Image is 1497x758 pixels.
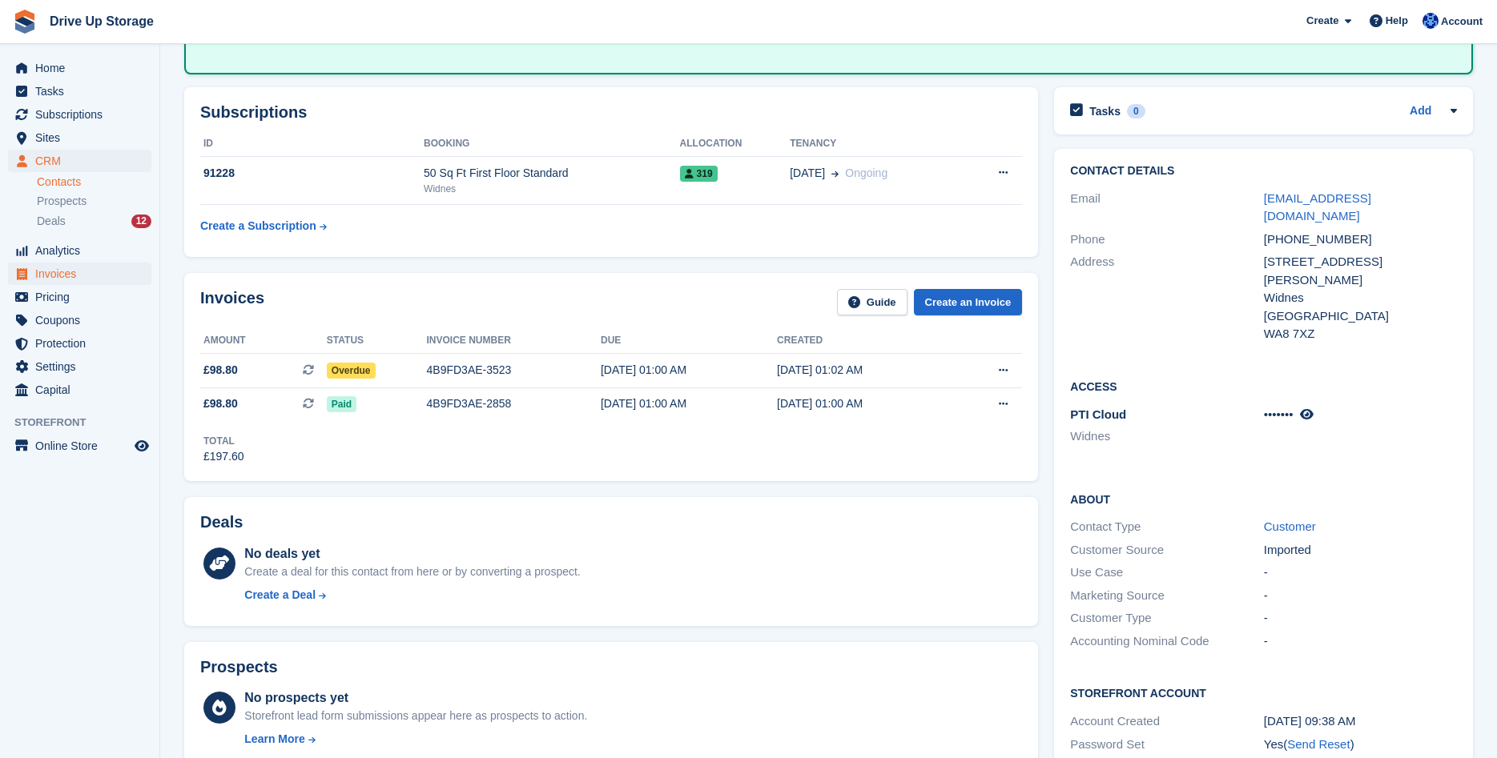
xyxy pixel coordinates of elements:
[35,57,131,79] span: Home
[1070,165,1457,178] h2: Contact Details
[790,131,963,157] th: Tenancy
[8,263,151,285] a: menu
[680,166,718,182] span: 319
[1264,609,1457,628] div: -
[37,194,87,209] span: Prospects
[1264,231,1457,249] div: [PHONE_NUMBER]
[777,328,953,354] th: Created
[837,289,907,315] a: Guide
[35,126,131,149] span: Sites
[35,239,131,262] span: Analytics
[244,587,316,604] div: Create a Deal
[8,126,151,149] a: menu
[1070,407,1126,421] span: PTI Cloud
[131,215,151,228] div: 12
[8,309,151,331] a: menu
[790,165,825,182] span: [DATE]
[1410,102,1431,121] a: Add
[35,379,131,401] span: Capital
[1070,587,1263,605] div: Marketing Source
[1070,518,1263,536] div: Contact Type
[1127,104,1145,118] div: 0
[200,289,264,315] h2: Invoices
[200,513,243,531] h2: Deals
[203,362,238,379] span: £98.80
[37,174,151,190] a: Contacts
[1070,491,1457,507] h2: About
[35,263,131,285] span: Invoices
[203,395,238,412] span: £98.80
[35,103,131,126] span: Subscriptions
[1264,632,1457,651] div: -
[777,395,953,412] div: [DATE] 01:00 AM
[1070,563,1263,582] div: Use Case
[1264,712,1457,731] div: [DATE] 09:38 AM
[1089,104,1121,118] h2: Tasks
[200,218,316,235] div: Create a Subscription
[327,396,356,412] span: Paid
[427,395,601,412] div: 4B9FD3AE-2858
[1264,519,1316,533] a: Customer
[203,434,244,448] div: Total
[1264,253,1457,289] div: [STREET_ADDRESS][PERSON_NAME]
[200,328,327,354] th: Amount
[200,658,278,676] h2: Prospects
[1070,231,1263,249] div: Phone
[244,731,587,748] a: Learn More
[1070,736,1263,754] div: Password Set
[13,10,37,34] img: stora-icon-8386f47178a22dfd0bd8f6a31ec36ba5ce8667c1dd55bd0f319d3a0aa187defe.svg
[35,355,131,378] span: Settings
[1070,609,1263,628] div: Customer Type
[1070,684,1457,700] h2: Storefront Account
[1264,563,1457,582] div: -
[35,286,131,308] span: Pricing
[37,214,66,229] span: Deals
[1264,325,1457,343] div: WA8 7XZ
[244,688,587,708] div: No prospects yet
[1264,541,1457,559] div: Imported
[1070,190,1263,226] div: Email
[8,103,151,126] a: menu
[1283,737,1354,751] span: ( )
[132,436,151,455] a: Preview store
[244,731,304,748] div: Learn More
[8,80,151,102] a: menu
[424,131,679,157] th: Booking
[845,166,887,179] span: Ongoing
[8,379,151,401] a: menu
[1264,587,1457,605] div: -
[680,131,791,157] th: Allocation
[8,57,151,79] a: menu
[43,8,160,34] a: Drive Up Storage
[1264,736,1457,754] div: Yes
[244,544,580,563] div: No deals yet
[37,213,151,230] a: Deals 12
[35,150,131,172] span: CRM
[8,332,151,355] a: menu
[8,286,151,308] a: menu
[424,182,679,196] div: Widnes
[37,193,151,210] a: Prospects
[1070,712,1263,731] div: Account Created
[35,435,131,457] span: Online Store
[914,289,1023,315] a: Create an Invoice
[601,362,777,379] div: [DATE] 01:00 AM
[1287,737,1350,751] a: Send Reset
[35,332,131,355] span: Protection
[14,415,159,431] span: Storefront
[601,328,777,354] th: Due
[1264,307,1457,326] div: [GEOGRAPHIC_DATA]
[203,448,244,465] div: £197.60
[1423,13,1439,29] img: Widnes Team
[1070,378,1457,394] h2: Access
[427,328,601,354] th: Invoice number
[8,355,151,378] a: menu
[200,165,424,182] div: 91228
[427,362,601,379] div: 4B9FD3AE-3523
[200,211,327,241] a: Create a Subscription
[1306,13,1338,29] span: Create
[777,362,953,379] div: [DATE] 01:02 AM
[35,309,131,331] span: Coupons
[244,563,580,580] div: Create a deal for this contact from here or by converting a prospect.
[8,150,151,172] a: menu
